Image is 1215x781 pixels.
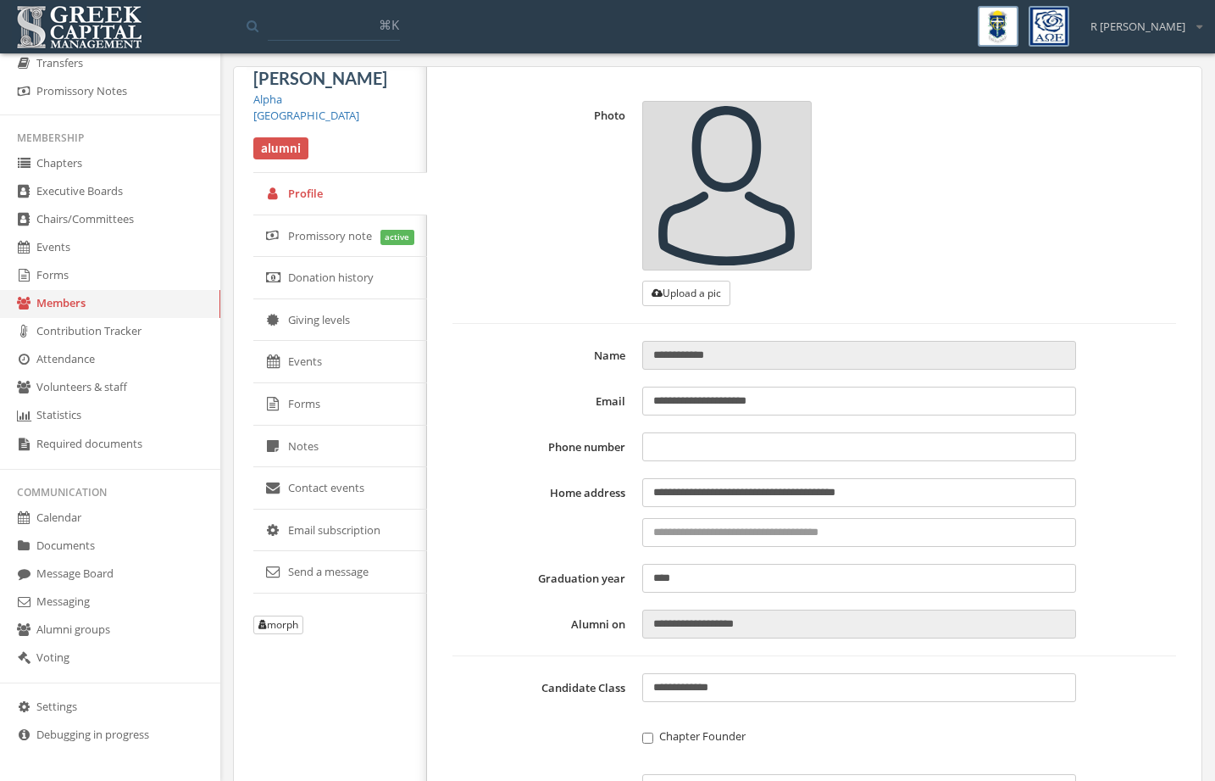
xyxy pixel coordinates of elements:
[452,564,633,593] label: Graduation year
[452,387,633,416] label: Email
[1079,6,1202,35] div: R [PERSON_NAME]
[379,16,399,33] span: ⌘K
[253,137,308,159] span: alumni
[253,426,427,468] a: Notes
[642,281,730,306] button: Upload a pic
[253,551,427,594] a: Send a message
[253,92,282,107] a: Alpha
[452,478,633,547] label: Home address
[253,299,427,342] a: Giving levels
[452,341,633,370] label: Name
[452,610,633,639] label: Alumni on
[452,673,633,702] label: Candidate Class
[253,173,427,215] a: Profile
[253,108,359,123] a: [GEOGRAPHIC_DATA]
[452,432,633,461] label: Phone number
[253,467,427,510] a: Contact events
[642,733,653,744] input: Chapter Founder
[452,101,633,306] label: Photo
[253,68,387,88] span: [PERSON_NAME]
[1090,19,1185,35] span: R [PERSON_NAME]
[253,616,303,634] button: morph
[253,215,427,258] a: Promissory note
[253,257,427,299] a: Donation history
[642,728,1076,745] label: Chapter Founder
[380,230,415,245] span: active
[253,383,427,426] a: Forms
[253,341,427,383] a: Events
[253,510,427,552] a: Email subscription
